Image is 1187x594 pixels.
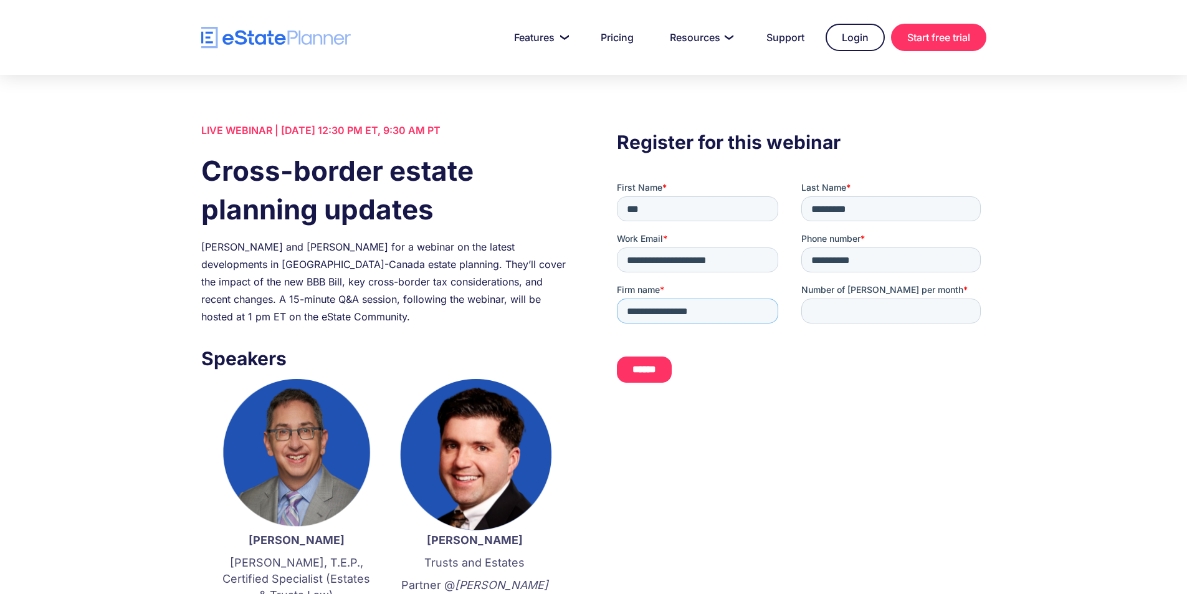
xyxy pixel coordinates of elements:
[201,344,570,373] h3: Speakers
[499,25,579,50] a: Features
[586,25,649,50] a: Pricing
[201,27,351,49] a: home
[201,238,570,325] div: [PERSON_NAME] and [PERSON_NAME] for a webinar on the latest developments in [GEOGRAPHIC_DATA]-Can...
[427,534,523,547] strong: [PERSON_NAME]
[201,151,570,229] h1: Cross-border estate planning updates
[826,24,885,51] a: Login
[655,25,745,50] a: Resources
[617,181,986,393] iframe: Form 0
[891,24,986,51] a: Start free trial
[249,534,345,547] strong: [PERSON_NAME]
[398,555,551,571] p: Trusts and Estates
[201,122,570,139] div: LIVE WEBINAR | [DATE] 12:30 PM ET, 9:30 AM PT
[617,128,986,156] h3: Register for this webinar
[751,25,819,50] a: Support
